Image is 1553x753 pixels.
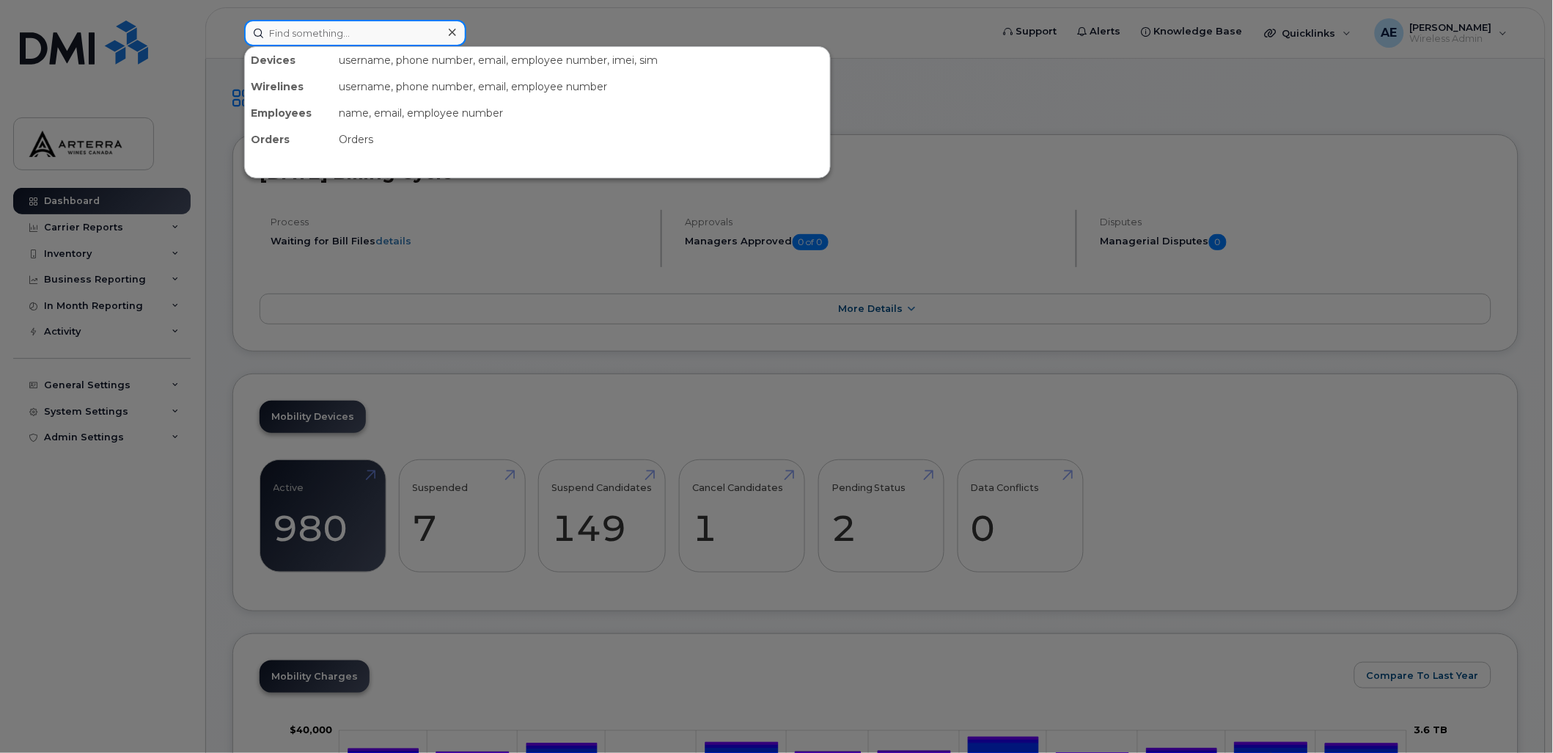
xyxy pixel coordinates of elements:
div: Devices [245,47,333,73]
div: Orders [333,126,830,153]
div: username, phone number, email, employee number [333,73,830,100]
div: Orders [245,126,333,153]
div: Wirelines [245,73,333,100]
div: name, email, employee number [333,100,830,126]
div: Employees [245,100,333,126]
div: username, phone number, email, employee number, imei, sim [333,47,830,73]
